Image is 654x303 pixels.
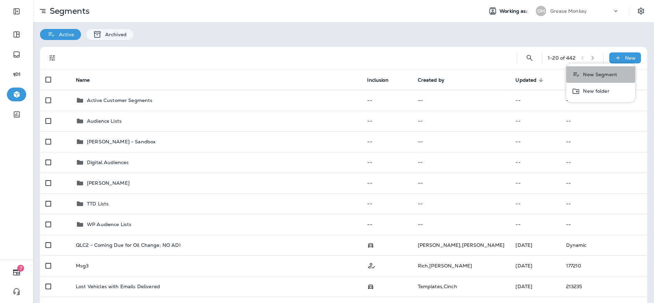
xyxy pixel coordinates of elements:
[412,255,510,276] td: Rich , [PERSON_NAME]
[417,77,453,83] span: Created by
[367,77,388,83] span: Inclusion
[76,284,160,289] p: Lost Vehicles with Emails Delivered
[367,283,374,289] span: Possession
[87,98,152,103] p: Active Customer Segments
[76,242,181,248] p: QLC2 - Coming Due for Oil Change; NO ADI
[560,255,647,276] td: 177210
[510,255,560,276] td: [DATE]
[76,263,89,269] p: Msg3
[87,222,131,227] p: WP Audience Lists
[510,235,560,255] td: [DATE]
[560,90,647,111] td: --
[362,131,412,152] td: --
[560,235,647,255] td: Dynamic
[362,214,412,235] td: --
[412,235,510,255] td: [PERSON_NAME] , [PERSON_NAME]
[510,214,560,235] td: --
[362,193,412,214] td: --
[412,152,510,173] td: --
[412,276,510,297] td: Templates , Cinch
[560,173,647,193] td: --
[362,90,412,111] td: --
[500,8,529,14] span: Working as:
[17,265,24,272] span: 7
[580,88,609,94] p: New folder
[548,55,575,61] div: 1 - 20 of 442
[510,173,560,193] td: --
[87,160,129,165] p: Digital Audiences
[560,193,647,214] td: --
[412,90,510,111] td: --
[362,173,412,193] td: --
[76,77,99,83] span: Name
[87,180,130,186] p: [PERSON_NAME]
[515,77,536,83] span: Updated
[560,152,647,173] td: --
[510,111,560,131] td: --
[47,6,90,16] p: Segments
[510,193,560,214] td: --
[566,83,635,99] button: New folder
[510,131,560,152] td: --
[56,32,74,37] p: Active
[362,111,412,131] td: --
[550,8,587,14] p: Grease Monkey
[7,4,26,18] button: Expand Sidebar
[46,51,59,65] button: Filters
[362,152,412,173] td: --
[560,111,647,131] td: --
[76,77,90,83] span: Name
[412,173,510,193] td: --
[7,265,26,279] button: 7
[510,152,560,173] td: --
[560,131,647,152] td: --
[87,139,155,144] p: [PERSON_NAME] - Sandbox
[625,55,636,61] p: New
[367,262,376,268] span: Customer Only
[87,118,122,124] p: Audience Lists
[412,214,510,235] td: --
[580,72,617,77] p: New Segment
[536,6,546,16] div: GM
[635,5,647,17] button: Settings
[412,131,510,152] td: --
[510,276,560,297] td: [DATE]
[560,214,647,235] td: --
[560,276,647,297] td: 213235
[87,201,109,206] p: TTD Lists
[566,66,635,83] button: New Segment
[412,193,510,214] td: --
[412,111,510,131] td: --
[367,77,397,83] span: Inclusion
[523,51,536,65] button: Search Segments
[417,77,444,83] span: Created by
[510,90,560,111] td: --
[367,242,374,248] span: Possession
[515,77,545,83] span: Updated
[102,32,127,37] p: Archived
